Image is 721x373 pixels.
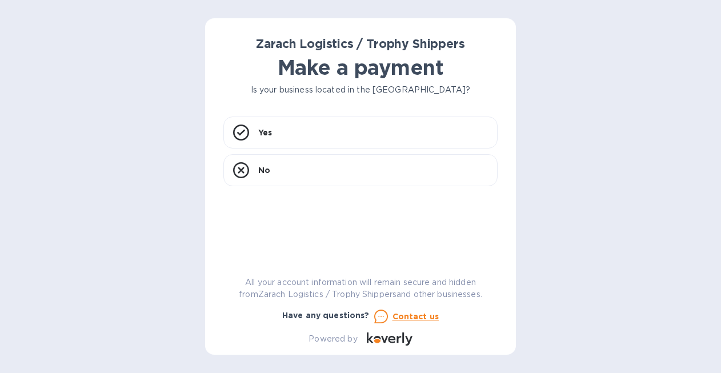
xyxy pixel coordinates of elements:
p: Is your business located in the [GEOGRAPHIC_DATA]? [223,84,498,96]
p: All your account information will remain secure and hidden from Zarach Logistics / Trophy Shipper... [223,276,498,300]
b: Zarach Logistics / Trophy Shippers [256,37,464,51]
p: No [258,165,270,176]
h1: Make a payment [223,55,498,79]
u: Contact us [392,312,439,321]
p: Yes [258,127,272,138]
p: Powered by [309,333,357,345]
b: Have any questions? [282,311,370,320]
